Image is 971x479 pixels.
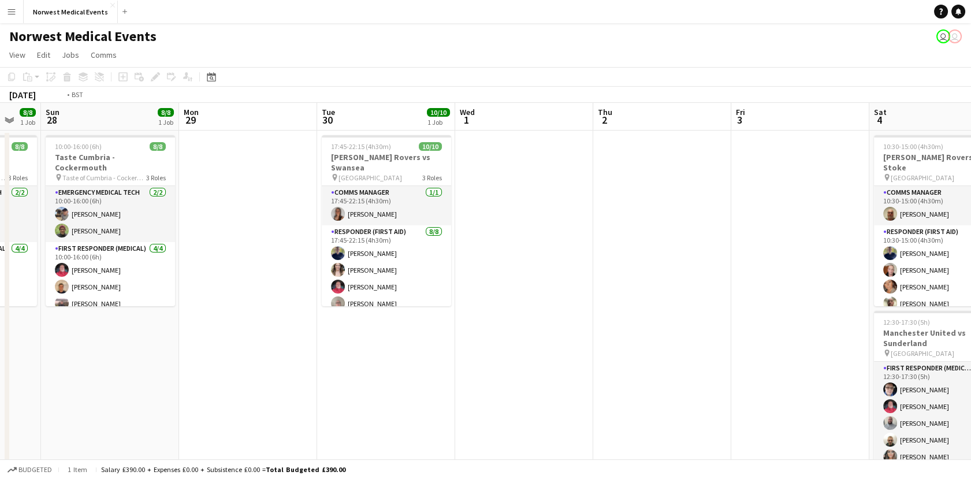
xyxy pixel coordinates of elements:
[86,47,121,62] a: Comms
[18,466,52,474] span: Budgeted
[9,50,25,60] span: View
[72,90,83,99] div: BST
[64,465,91,474] span: 1 item
[6,463,54,476] button: Budgeted
[101,465,345,474] div: Salary £390.00 + Expenses £0.00 + Subsistence £0.00 =
[9,28,157,45] h1: Norwest Medical Events
[24,1,118,23] button: Norwest Medical Events
[57,47,84,62] a: Jobs
[32,47,55,62] a: Edit
[91,50,117,60] span: Comms
[5,47,30,62] a: View
[37,50,50,60] span: Edit
[936,29,950,43] app-user-avatar: Rory Murphy
[62,50,79,60] span: Jobs
[948,29,962,43] app-user-avatar: Rory Murphy
[266,465,345,474] span: Total Budgeted £390.00
[9,89,36,101] div: [DATE]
